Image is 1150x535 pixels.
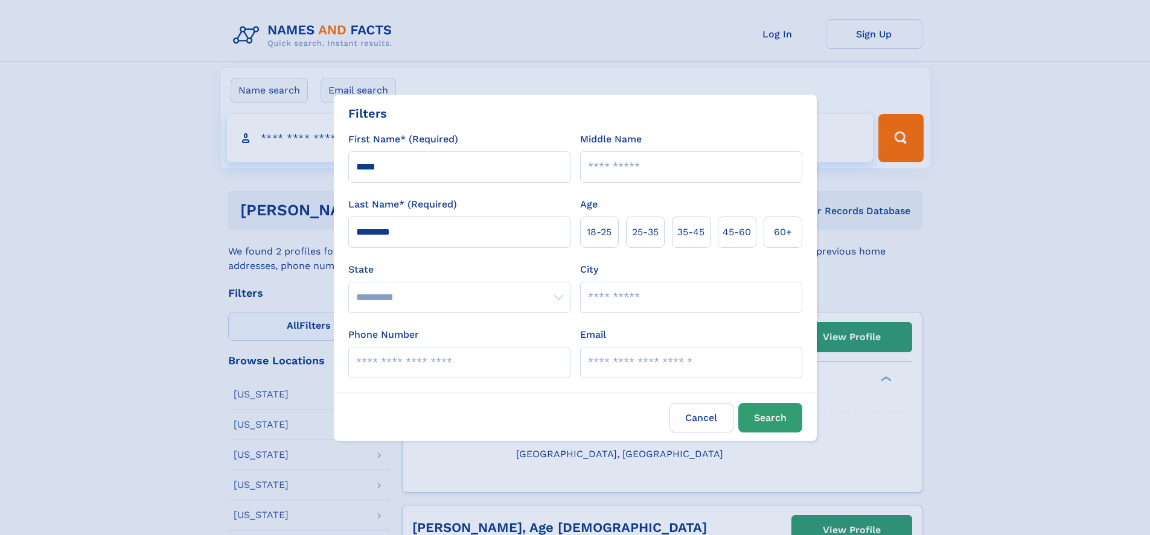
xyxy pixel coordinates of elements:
[723,225,751,239] span: 45‑60
[348,104,387,122] div: Filters
[677,225,704,239] span: 35‑45
[580,328,606,342] label: Email
[580,197,598,212] label: Age
[348,328,419,342] label: Phone Number
[632,225,659,239] span: 25‑35
[580,132,642,147] label: Middle Name
[348,197,457,212] label: Last Name* (Required)
[348,132,458,147] label: First Name* (Required)
[587,225,612,239] span: 18‑25
[348,262,570,277] label: State
[774,225,792,239] span: 60+
[669,403,733,432] label: Cancel
[738,403,802,432] button: Search
[580,262,598,277] label: City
